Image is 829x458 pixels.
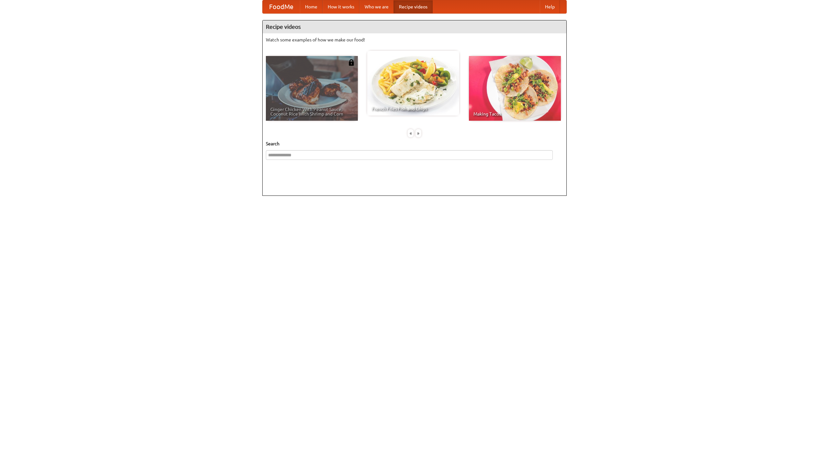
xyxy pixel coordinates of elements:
h4: Recipe videos [263,20,566,33]
div: « [408,129,414,137]
span: French Fries Fish and Chips [372,106,455,111]
a: How it works [323,0,359,13]
a: Recipe videos [394,0,433,13]
a: Help [540,0,560,13]
span: Making Tacos [473,112,556,116]
a: French Fries Fish and Chips [367,51,459,116]
a: Who we are [359,0,394,13]
div: » [415,129,421,137]
a: Making Tacos [469,56,561,121]
img: 483408.png [348,59,355,66]
a: FoodMe [263,0,300,13]
a: Home [300,0,323,13]
p: Watch some examples of how we make our food! [266,37,563,43]
h5: Search [266,140,563,147]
